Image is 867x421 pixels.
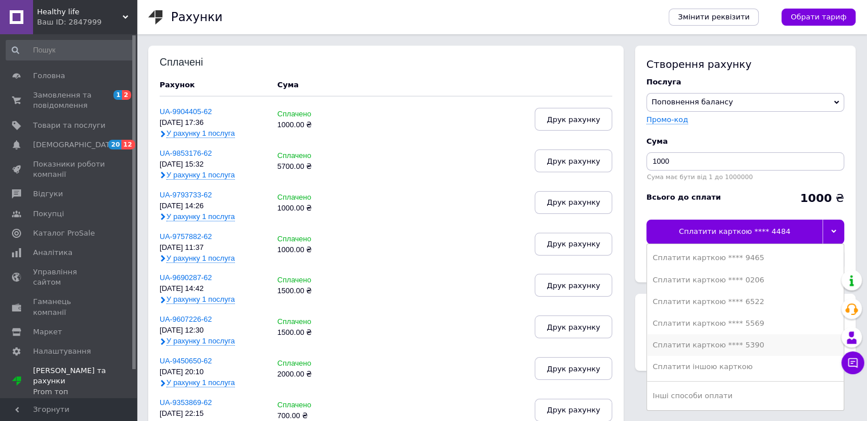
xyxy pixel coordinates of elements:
input: Пошук [6,40,135,60]
div: [DATE] 14:42 [160,285,266,293]
div: Сплачено [278,110,350,119]
div: 700.00 ₴ [278,412,350,420]
div: Prom топ [33,387,137,397]
div: [DATE] 11:37 [160,244,266,252]
div: Послуга [646,77,844,87]
div: Сплачено [278,318,350,326]
div: Рахунок [160,80,266,90]
button: Друк рахунку [535,108,612,131]
div: Сплатити карткою **** 5390 [653,340,838,350]
div: 1500.00 ₴ [278,329,350,337]
span: Healthy life [37,7,123,17]
div: Сплачено [278,401,350,410]
span: У рахунку 1 послуга [166,254,235,263]
a: UA-9853176-62 [160,149,212,157]
span: [PERSON_NAME] та рахунки [33,366,137,397]
a: Обрати тариф [781,9,856,26]
div: ₴ [800,192,844,204]
span: Друк рахунку [547,240,600,248]
span: Друк рахунку [547,406,600,414]
a: Змінити реквізити [669,9,759,26]
span: Покупці [33,209,64,219]
span: Обрати тариф [791,12,846,22]
span: 1 [113,90,123,100]
a: UA-9690287-62 [160,273,212,282]
a: UA-9607226-62 [160,315,212,323]
span: 2 [122,90,131,100]
div: [DATE] 17:36 [160,119,266,127]
span: У рахунку 1 послуга [166,212,235,221]
div: Сплатити карткою **** 9465 [653,253,838,263]
div: 5700.00 ₴ [278,163,350,171]
span: Друк рахунку [547,198,600,207]
span: Каталог ProSale [33,228,95,238]
span: У рахунку 1 послуга [166,171,235,180]
button: Чат з покупцем [841,351,864,374]
div: [DATE] 22:15 [160,410,266,418]
span: Головна [33,71,65,81]
a: UA-9353869-62 [160,398,212,407]
div: 2000.00 ₴ [278,370,350,379]
div: Ваш ID: 2847999 [37,17,137,27]
button: Друк рахунку [535,274,612,297]
div: Сплачено [278,152,350,160]
span: 12 [121,140,135,149]
div: Сплачені [160,57,234,68]
button: Друк рахунку [535,233,612,256]
div: Сплатити карткою **** 6522 [653,297,838,307]
span: Друк рахунку [547,115,600,124]
a: UA-9757882-62 [160,232,212,241]
span: У рахунку 1 послуга [166,337,235,346]
span: У рахунку 1 послуга [166,129,235,138]
span: Управління сайтом [33,267,105,288]
a: UA-9904405-62 [160,107,212,116]
b: 1000 [800,191,832,205]
div: [DATE] 14:26 [160,202,266,211]
span: Аналітика [33,248,72,258]
div: Сума має бути від 1 до 1000000 [646,173,844,181]
span: Товари та послуги [33,120,105,131]
span: Гаманець компанії [33,297,105,317]
div: 1500.00 ₴ [278,287,350,295]
div: [DATE] 12:30 [160,326,266,335]
h1: Рахунки [171,10,222,24]
span: Друк рахунку [547,157,600,165]
span: Маркет [33,327,62,337]
div: Cума [278,80,299,90]
button: Друк рахунку [535,315,612,338]
div: Сплачено [278,193,350,202]
button: Друк рахунку [535,191,612,214]
label: Промо-код [646,115,688,124]
span: [DEMOGRAPHIC_DATA] [33,140,117,150]
div: Сплачено [278,235,350,244]
button: Друк рахунку [535,357,612,380]
span: Налаштування [33,346,91,357]
div: Сплачено [278,276,350,285]
a: UA-9450650-62 [160,357,212,365]
div: Створення рахунку [646,57,844,71]
div: Сплатити карткою **** 5569 [653,318,838,329]
div: 1000.00 ₴ [278,204,350,213]
span: У рахунку 1 послуга [166,378,235,387]
div: Інші способи оплати [653,391,838,401]
div: [DATE] 15:32 [160,160,266,169]
span: Змінити реквізити [678,12,750,22]
div: Сплатити карткою **** 0206 [653,275,838,285]
div: Всього до сплати [646,192,721,203]
span: Поповнення балансу [652,98,733,106]
div: [DATE] 20:10 [160,368,266,377]
span: Замовлення та повідомлення [33,90,105,111]
input: Введіть суму [646,152,844,171]
span: Друк рахунку [547,323,600,331]
span: Відгуки [33,189,63,199]
div: Cума [646,136,844,147]
div: 1000.00 ₴ [278,246,350,254]
span: 20 [108,140,121,149]
span: Друк рахунку [547,281,600,290]
div: Сплатити карткою **** 4484 [646,220,823,244]
div: Сплачено [278,359,350,368]
span: У рахунку 1 послуга [166,295,235,304]
span: Показники роботи компанії [33,159,105,180]
div: Сплатити іншою карткою [653,362,838,372]
button: Друк рахунку [535,149,612,172]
